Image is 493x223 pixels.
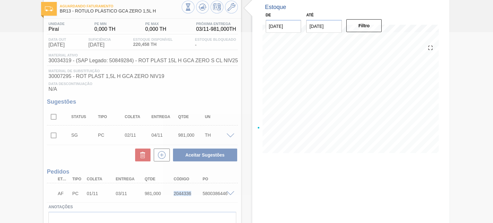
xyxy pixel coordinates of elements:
input: dd/mm/yyyy [306,20,342,33]
button: Atualizar Gráfico [196,1,209,13]
button: Ir ao Master Data / Geral [225,1,238,13]
span: 0,000 TH [145,26,167,32]
span: Unidade [48,22,65,26]
label: De [266,13,271,17]
span: 03/11 - 981,000 TH [196,26,236,32]
span: PE MIN [94,22,116,26]
button: Visão Geral dos Estoques [182,1,195,13]
img: Ícone [45,6,53,11]
span: PE MAX [145,22,167,26]
span: Aguardando Faturamento [60,4,181,8]
span: Próxima Entrega [196,22,236,26]
div: Estoque [265,4,286,11]
span: 0,000 TH [94,26,116,32]
button: Programar Estoque [211,1,223,13]
input: dd/mm/yyyy [266,20,301,33]
span: BR13 - RÓTULO PLÁSTICO GCA ZERO 1,5L H [60,9,181,13]
button: Filtro [346,19,382,32]
span: Piraí [48,26,65,32]
label: Até [306,13,314,17]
